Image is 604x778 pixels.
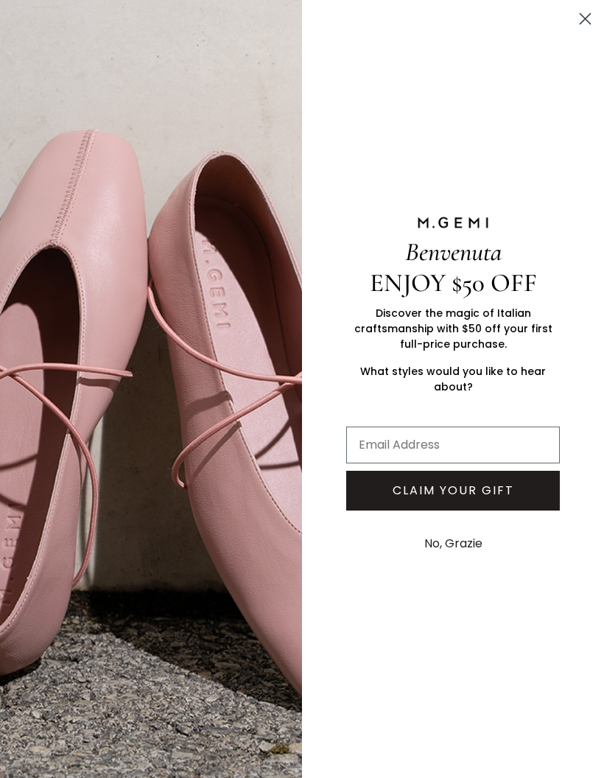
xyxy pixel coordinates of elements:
button: No, Grazie [417,525,490,562]
input: Email Address [346,427,560,463]
span: Discover the magic of Italian craftsmanship with $50 off your first full-price purchase. [354,306,552,351]
button: CLAIM YOUR GIFT [346,471,560,511]
span: Benvenuta [405,236,502,267]
button: Close dialog [572,6,598,32]
span: What styles would you like to hear about? [360,364,546,394]
span: ENJOY $50 OFF [370,267,537,298]
img: M.GEMI [416,216,490,229]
